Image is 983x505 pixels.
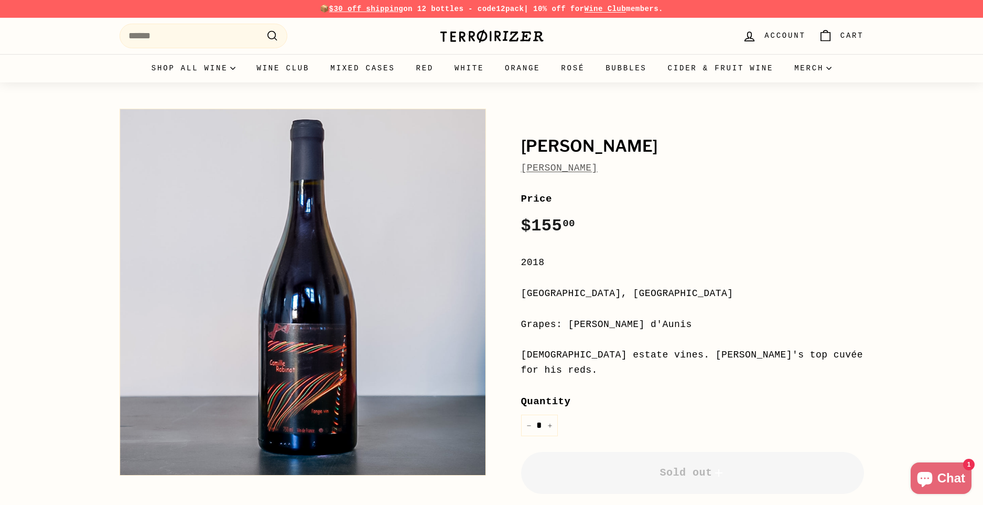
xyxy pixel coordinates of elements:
a: Wine Club [584,5,626,13]
a: Bubbles [595,54,657,82]
input: quantity [521,415,558,436]
a: Cart [812,20,870,51]
summary: Shop all wine [141,54,246,82]
a: [PERSON_NAME] [521,163,598,173]
sup: 00 [563,218,575,229]
span: Cart [840,30,864,41]
a: Wine Club [246,54,320,82]
div: [DEMOGRAPHIC_DATA] estate vines. [PERSON_NAME]'s top cuvée for his reds. [521,348,864,378]
a: Account [736,20,812,51]
a: Orange [494,54,550,82]
span: $30 off shipping [329,5,404,13]
h1: [PERSON_NAME] [521,138,864,155]
a: Cider & Fruit Wine [657,54,784,82]
span: Sold out [660,467,725,479]
a: Rosé [550,54,595,82]
a: Mixed Cases [320,54,405,82]
strong: 12pack [496,5,524,13]
label: Quantity [521,394,864,409]
button: Reduce item quantity by one [521,415,537,436]
span: $155 [521,216,576,236]
p: 📦 on 12 bottles - code | 10% off for members. [120,3,864,15]
button: Increase item quantity by one [542,415,558,436]
div: 2018 [521,255,864,270]
div: Primary [99,54,885,82]
summary: Merch [784,54,842,82]
a: White [444,54,494,82]
button: Sold out [521,452,864,494]
div: [GEOGRAPHIC_DATA], [GEOGRAPHIC_DATA] [521,286,864,301]
img: Camille [120,109,485,475]
span: Account [764,30,805,41]
a: Red [405,54,444,82]
inbox-online-store-chat: Shopify online store chat [908,462,975,497]
label: Price [521,191,864,207]
div: Grapes: [PERSON_NAME] d'Aunis [521,317,864,332]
